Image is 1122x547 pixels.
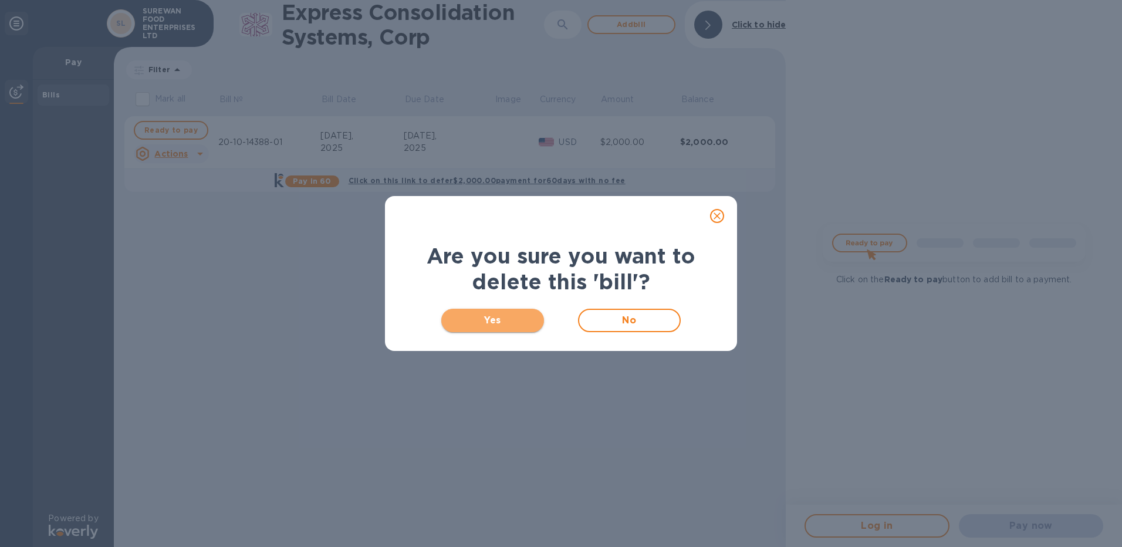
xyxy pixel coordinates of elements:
button: No [578,309,681,332]
button: close [703,202,731,230]
span: Yes [451,313,535,327]
span: No [589,313,670,327]
b: Are you sure you want to delete this 'bill'? [427,243,695,295]
button: Yes [441,309,544,332]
